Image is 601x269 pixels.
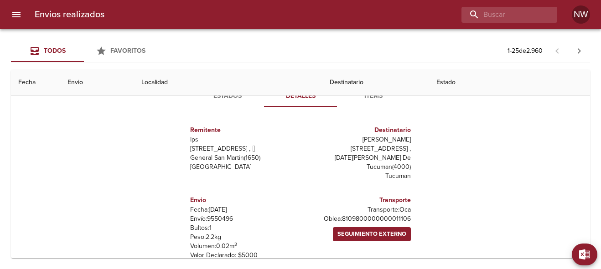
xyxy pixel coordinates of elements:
button: Exportar Excel [572,244,597,265]
h6: Envios realizados [35,7,104,22]
span: Detalles [269,91,332,102]
p: Volumen: 0.02 m [190,242,297,251]
p: [STREET_ADDRESS] ,   [190,144,297,153]
p: General San Martin ( 1650 ) [190,153,297,162]
div: NW [572,5,590,24]
sup: 3 [234,241,237,247]
span: Todos [44,47,66,55]
p: [GEOGRAPHIC_DATA] [190,162,297,172]
p: Bultos: 1 [190,223,297,233]
h6: Remitente [190,125,297,135]
p: Ips [190,135,297,144]
div: Tabs Envios [11,40,157,62]
th: Localidad [134,70,323,96]
p: Peso: 2.2 kg [190,233,297,242]
span: Estados [197,91,259,102]
p: Tucuman [304,172,411,181]
p: 1 - 25 de 2.960 [508,46,543,56]
span: Pagina anterior [546,46,568,55]
h6: Destinatario [304,125,411,135]
button: menu [5,4,27,25]
p: Valor Declarado: $ 5000 [190,251,297,260]
p: Envío: 9550496 [190,214,297,223]
th: Destinatario [322,70,429,96]
p: [DATE][PERSON_NAME] De Tucuman ( 4000 ) [304,153,411,172]
th: Envio [60,70,134,96]
div: Abrir información de usuario [572,5,590,24]
th: Fecha [11,70,60,96]
input: buscar [461,7,542,23]
a: Seguimiento Externo [333,227,411,241]
span: Seguimiento Externo [337,229,406,239]
p: [PERSON_NAME] [304,135,411,144]
span: Items [342,91,404,102]
p: Fecha: [DATE] [190,205,297,214]
h6: Transporte [304,195,411,205]
span: Pagina siguiente [568,40,590,62]
p: Oblea: 8109800000000011106 [304,214,411,223]
h6: Envio [190,195,297,205]
th: Estado [429,70,591,96]
span: Favoritos [110,47,145,55]
p: [STREET_ADDRESS] , [304,144,411,153]
div: Tabs detalle de guia [191,85,410,107]
p: Transporte: Oca [304,205,411,214]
